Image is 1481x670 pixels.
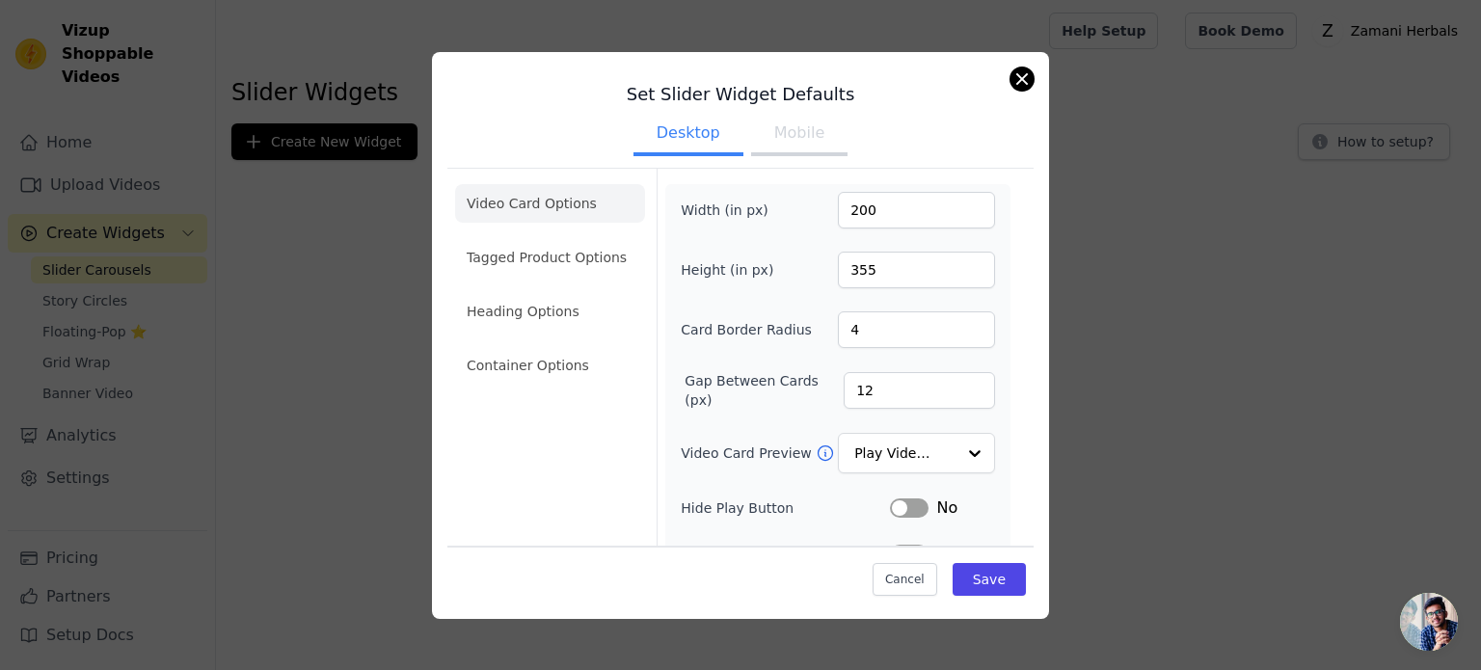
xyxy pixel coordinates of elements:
[681,545,890,564] label: Hide Arrows
[681,201,786,220] label: Width (in px)
[681,320,812,339] label: Card Border Radius
[455,238,645,277] li: Tagged Product Options
[455,292,645,331] li: Heading Options
[455,346,645,385] li: Container Options
[681,443,815,463] label: Video Card Preview
[751,114,848,156] button: Mobile
[447,83,1034,106] h3: Set Slider Widget Defaults
[1400,593,1458,651] a: Open chat
[936,496,957,520] span: No
[873,563,937,596] button: Cancel
[936,543,957,566] span: No
[681,260,786,280] label: Height (in px)
[681,498,890,518] label: Hide Play Button
[953,563,1026,596] button: Save
[1010,67,1034,91] button: Close modal
[455,184,645,223] li: Video Card Options
[633,114,743,156] button: Desktop
[685,371,844,410] label: Gap Between Cards (px)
